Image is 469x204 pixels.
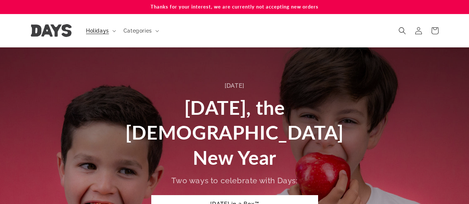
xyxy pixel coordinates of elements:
img: Days United [31,24,72,37]
summary: Holidays [82,23,119,39]
span: [DATE], the [DEMOGRAPHIC_DATA] New Year [125,96,344,169]
div: [DATE] [122,81,348,91]
span: Holidays [86,27,109,34]
span: Categories [123,27,152,34]
summary: Search [394,23,410,39]
summary: Categories [119,23,162,39]
span: Two ways to celebrate with Days: [171,176,297,185]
